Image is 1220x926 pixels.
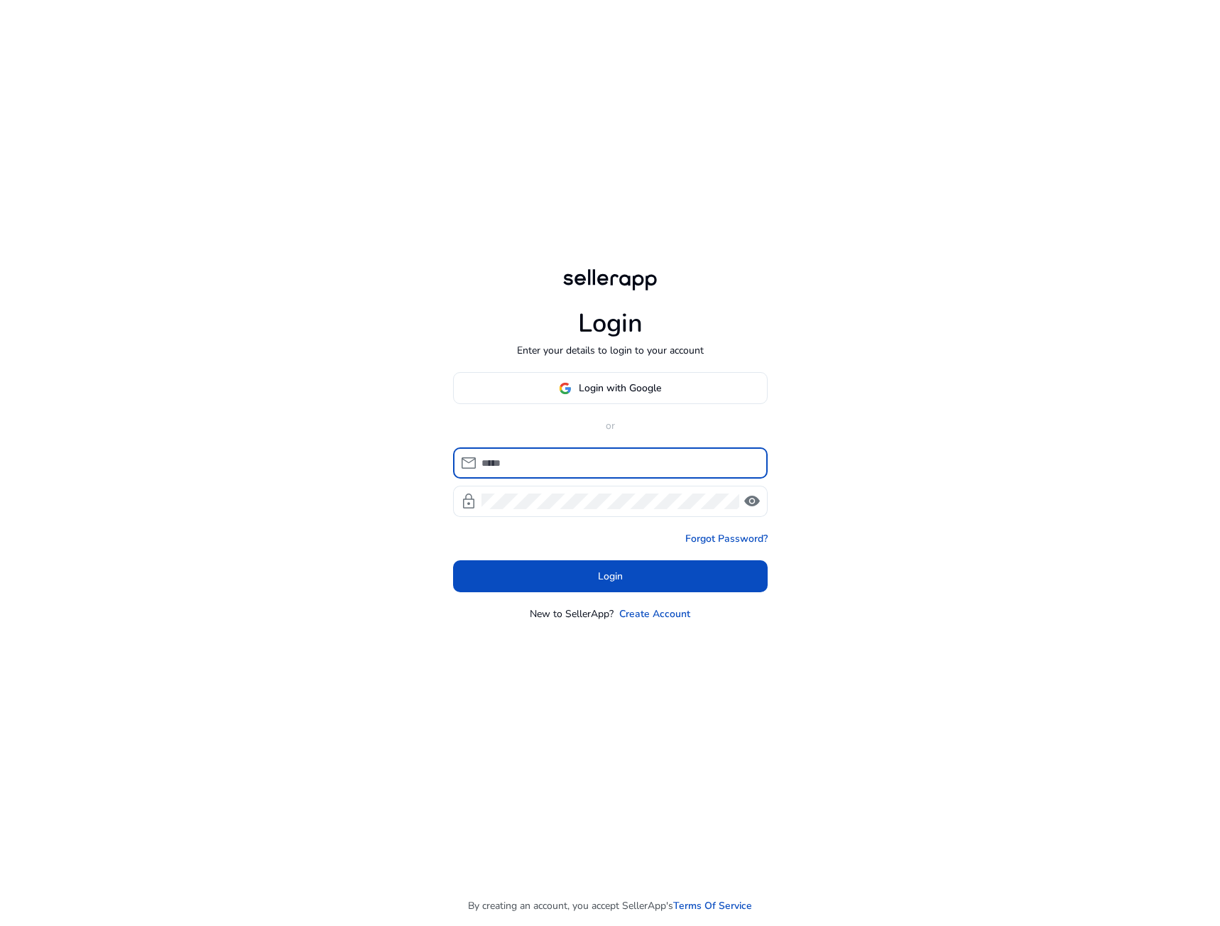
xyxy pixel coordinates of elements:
[559,382,572,395] img: google-logo.svg
[744,493,761,510] span: visibility
[453,372,768,404] button: Login with Google
[598,569,623,584] span: Login
[453,418,768,433] p: or
[619,606,690,621] a: Create Account
[673,898,752,913] a: Terms Of Service
[530,606,614,621] p: New to SellerApp?
[578,308,643,339] h1: Login
[460,454,477,472] span: mail
[517,343,704,358] p: Enter your details to login to your account
[460,493,477,510] span: lock
[453,560,768,592] button: Login
[685,531,768,546] a: Forgot Password?
[579,381,661,396] span: Login with Google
